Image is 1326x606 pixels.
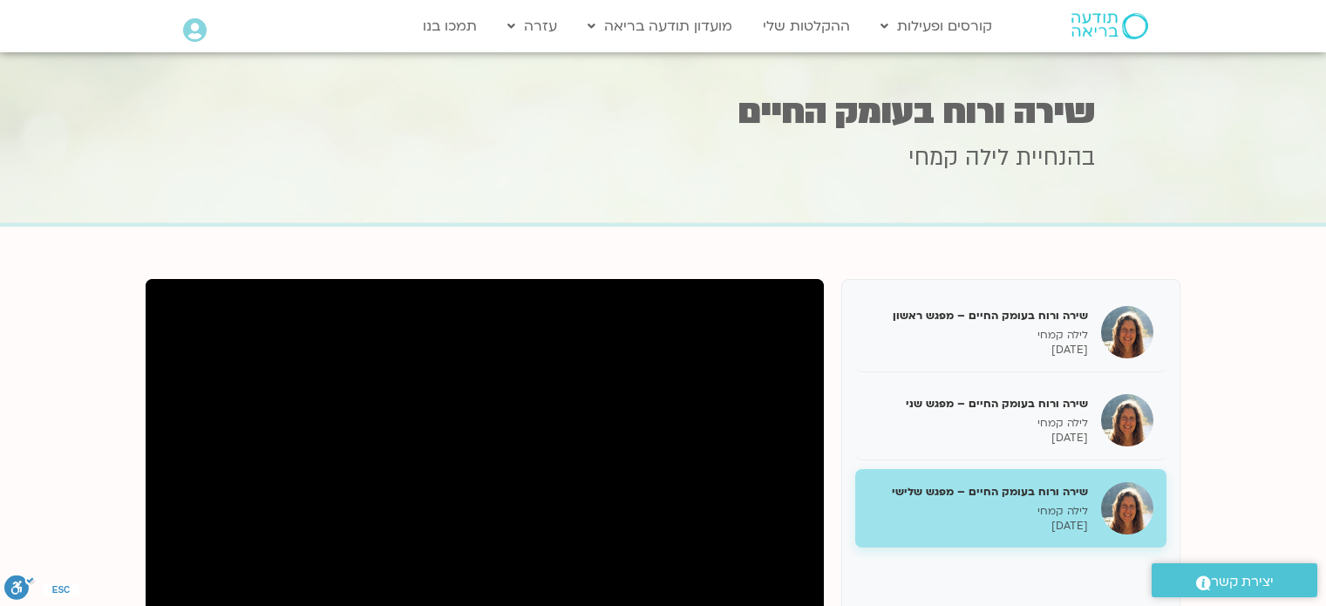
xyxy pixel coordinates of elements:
a: יצירת קשר [1152,563,1317,597]
a: מועדון תודעה בריאה [579,10,741,43]
p: לילה קמחי [868,416,1088,431]
h1: שירה ורוח בעומק החיים [232,95,1095,129]
p: [DATE] [868,519,1088,534]
a: ההקלטות שלי [754,10,859,43]
p: לילה קמחי [868,504,1088,519]
img: שירה ורוח בעומק החיים – מפגש שלישי [1101,482,1153,535]
img: תודעה בריאה [1071,13,1148,39]
p: לילה קמחי [868,328,1088,343]
p: [DATE] [868,431,1088,446]
a: קורסים ופעילות [872,10,1001,43]
img: שירה ורוח בעומק החיים – מפגש ראשון [1101,306,1153,358]
h5: שירה ורוח בעומק החיים – מפגש ראשון [868,308,1088,323]
h5: שירה ורוח בעומק החיים – מפגש שלישי [868,484,1088,500]
a: תמכו בנו [414,10,486,43]
span: בהנחיית [1016,142,1095,174]
a: עזרה [499,10,566,43]
h5: שירה ורוח בעומק החיים – מפגש שני [868,396,1088,412]
p: [DATE] [868,343,1088,357]
span: יצירת קשר [1211,570,1274,594]
img: שירה ורוח בעומק החיים – מפגש שני [1101,394,1153,446]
